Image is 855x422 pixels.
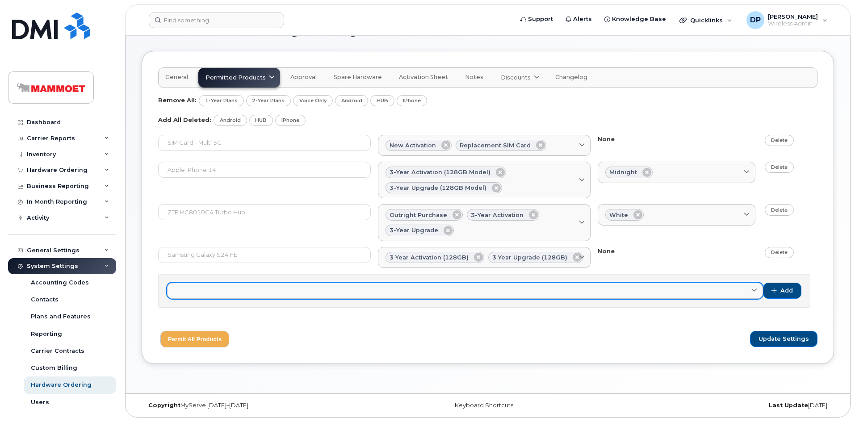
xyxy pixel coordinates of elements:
[390,253,469,262] span: 3 year activation (128GB)
[750,15,761,25] span: DP
[246,95,291,106] a: 2-Year Plans
[598,204,755,226] a: White
[501,73,531,82] span: Discounts
[765,162,794,173] a: Delete
[598,10,672,28] a: Knowledge Base
[160,331,229,347] button: Permit All Products
[249,115,273,126] a: HUB
[399,74,448,81] span: Activation Sheet
[370,95,394,106] a: HUB
[598,135,615,143] label: None
[397,95,427,106] a: iPhone
[327,68,389,88] a: Spare Hardware
[759,335,809,343] span: Update Settings
[390,141,436,150] span: New Activation
[284,68,323,88] a: Approval
[158,116,211,123] strong: Add All Deleted:
[765,247,794,258] a: Delete
[205,73,266,82] span: Permitted Products
[740,11,834,29] div: David Paetkau
[390,168,490,176] span: 3-year activation (128GB model)
[334,74,382,81] span: Spare Hardware
[612,15,666,24] span: Knowledge Base
[455,402,513,409] a: Keyboard Shortcuts
[492,253,567,262] span: 3 year upgrade (128GB)
[335,95,369,106] a: Android
[159,68,195,88] a: General
[598,247,615,255] label: None
[471,211,524,219] span: 3-year activation
[769,402,808,409] strong: Last Update
[549,68,594,88] a: Changelog
[275,115,306,126] a: iPhone
[199,95,244,106] a: 1-Year Plans
[690,17,723,24] span: Quicklinks
[458,68,490,88] a: Notes
[765,204,794,215] a: Delete
[390,211,447,219] span: Outright purchase
[768,20,818,27] span: Wireless Admin
[198,68,280,88] a: Permitted Products
[609,168,637,176] span: Midnight
[390,226,438,234] span: 3-year upgrade
[378,247,591,268] a: 3 year activation (128GB)3 year upgrade (128GB)
[528,15,553,24] span: Support
[378,204,591,241] a: Outright purchase3-year activation3-year upgrade
[609,211,628,219] span: White
[816,383,848,415] iframe: Messenger Launcher
[378,135,591,156] a: New ActivationReplacement SIM Card
[780,287,793,295] span: Add
[142,21,834,37] h1: Hardware Ordering Settings — Permitted Products — Bell
[142,402,373,409] div: MyServe [DATE]–[DATE]
[465,74,483,81] span: Notes
[290,74,317,81] span: Approval
[460,141,531,150] span: Replacement SIM Card
[673,11,738,29] div: Quicklinks
[165,74,188,81] span: General
[573,15,592,24] span: Alerts
[555,74,587,81] span: Changelog
[390,184,486,192] span: 3-year upgrade (128GB model)
[392,68,455,88] a: Activation Sheet
[598,162,755,183] a: Midnight
[763,283,801,299] button: Add
[149,12,284,28] input: Find something...
[750,331,817,347] button: Update Settings
[293,95,333,106] a: Voice Only
[494,68,545,88] a: Discounts
[559,10,598,28] a: Alerts
[148,402,180,409] strong: Copyright
[214,115,247,126] a: Android
[765,135,794,146] a: Delete
[514,10,559,28] a: Support
[158,96,197,104] strong: Remove All:
[378,162,591,198] a: 3-year activation (128GB model)3-year upgrade (128GB model)
[603,402,834,409] div: [DATE]
[768,13,818,20] span: [PERSON_NAME]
